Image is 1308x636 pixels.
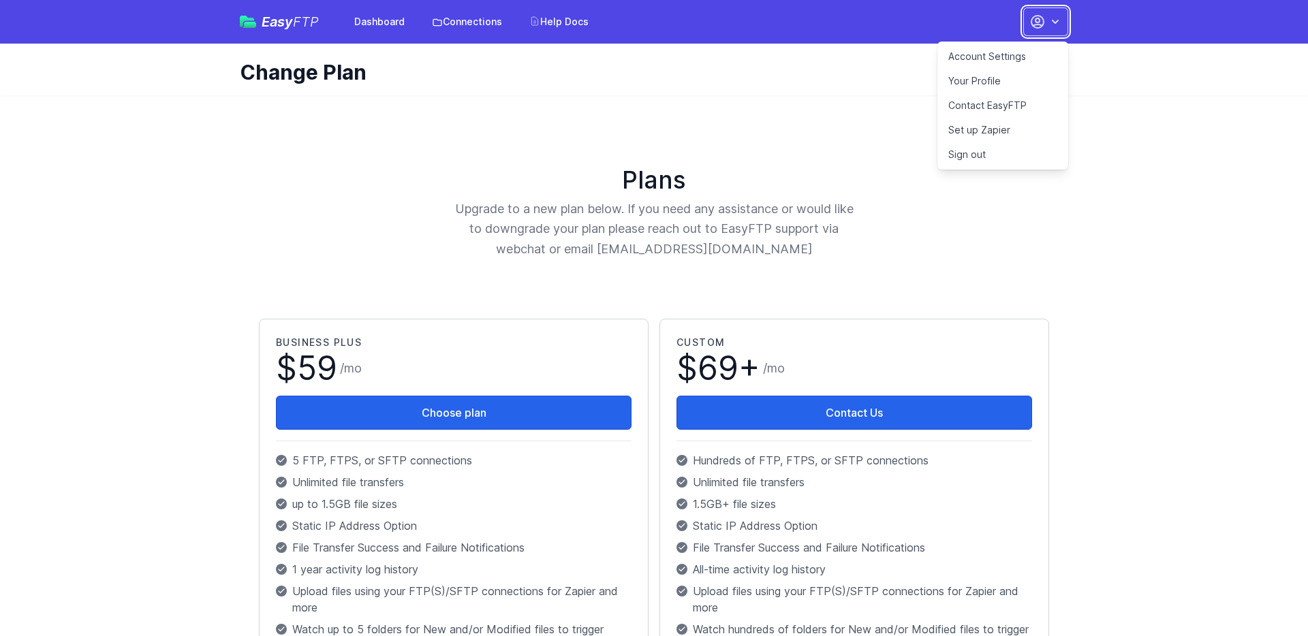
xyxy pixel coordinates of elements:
[676,474,1032,490] p: Unlimited file transfers
[676,336,1032,349] h2: Custom
[340,359,362,378] span: /
[276,396,632,430] button: Choose plan
[276,452,632,468] p: 5 FTP, FTPS, or SFTP connections
[262,15,319,29] span: Easy
[521,10,597,34] a: Help Docs
[1240,568,1292,620] iframe: Drift Widget Chat Controller
[676,352,760,385] span: $
[297,348,337,388] span: 59
[276,561,632,577] p: 1 year activity log history
[276,352,337,385] span: $
[240,16,256,28] img: easyftp_logo.png
[276,518,632,534] p: Static IP Address Option
[676,496,1032,512] p: 1.5GB+ file sizes
[276,496,632,512] p: up to 1.5GB file sizes
[346,10,413,34] a: Dashboard
[424,10,510,34] a: Connections
[276,583,632,616] p: Upload files using your FTP(S)/SFTP connections for Zapier and more
[676,452,1032,468] p: Hundreds of FTP, FTPS, or SFTP connections
[937,142,1068,167] a: Sign out
[240,60,1057,84] h1: Change Plan
[344,361,362,375] span: mo
[937,93,1068,118] a: Contact EasyFTP
[676,396,1032,430] a: Contact Us
[676,561,1032,577] p: All-time activity log history
[698,348,760,388] span: 69+
[767,361,785,375] span: mo
[676,539,1032,556] p: File Transfer Success and Failure Notifications
[454,199,854,259] p: Upgrade to a new plan below. If you need any assistance or would like to downgrade your plan plea...
[276,539,632,556] p: File Transfer Success and Failure Notifications
[937,44,1068,69] a: Account Settings
[276,474,632,490] p: Unlimited file transfers
[293,14,319,30] span: FTP
[937,118,1068,142] a: Set up Zapier
[253,166,1055,193] h1: Plans
[676,518,1032,534] p: Static IP Address Option
[676,583,1032,616] p: Upload files using your FTP(S)/SFTP connections for Zapier and more
[240,15,319,29] a: EasyFTP
[763,359,785,378] span: /
[937,69,1068,93] a: Your Profile
[276,336,632,349] h2: Business Plus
